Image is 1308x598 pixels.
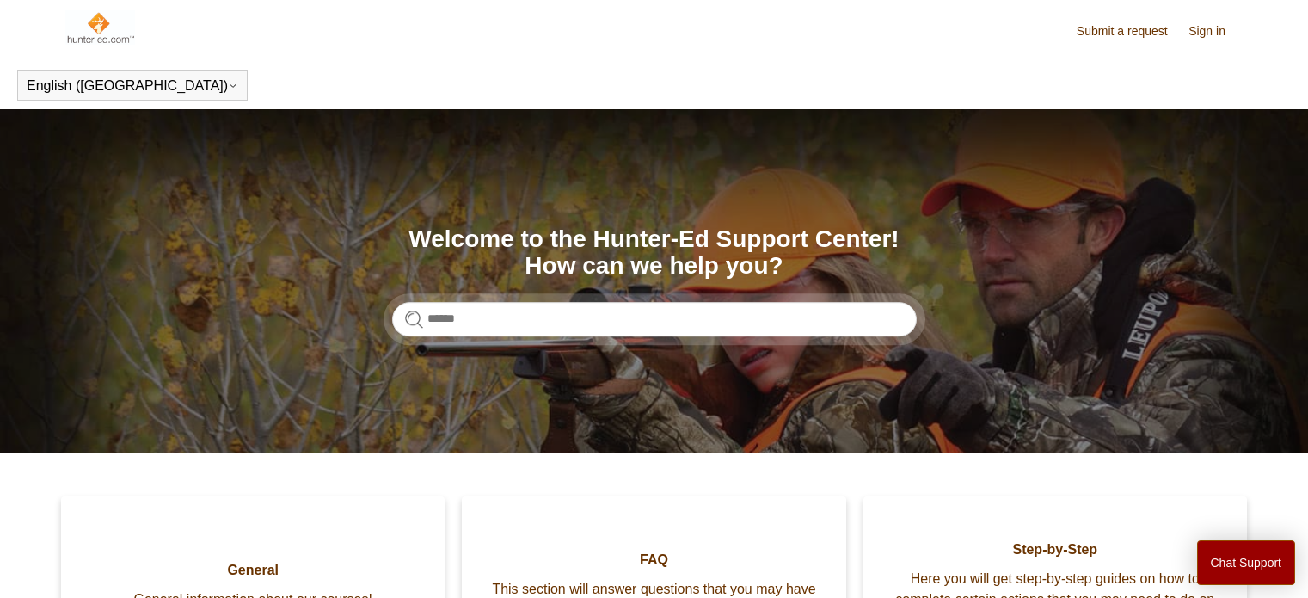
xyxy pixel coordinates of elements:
[1197,540,1296,585] button: Chat Support
[488,550,820,570] span: FAQ
[392,302,917,336] input: Search
[65,10,135,45] img: Hunter-Ed Help Center home page
[392,226,917,280] h1: Welcome to the Hunter-Ed Support Center! How can we help you?
[1188,22,1243,40] a: Sign in
[87,560,419,581] span: General
[1077,22,1185,40] a: Submit a request
[889,539,1221,560] span: Step-by-Step
[27,78,238,94] button: English ([GEOGRAPHIC_DATA])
